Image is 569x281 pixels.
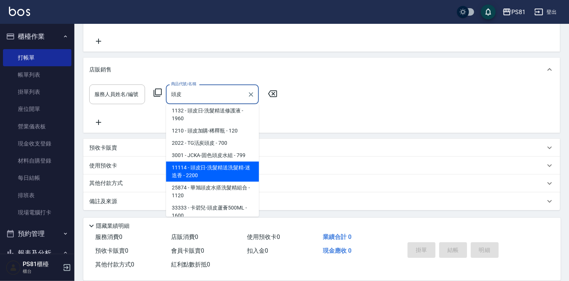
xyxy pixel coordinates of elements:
span: 紅利點數折抵 0 [171,261,210,268]
button: 預約管理 [3,224,71,243]
button: 登出 [531,5,560,19]
div: 備註及來源 [83,192,560,210]
p: 使用預收卡 [89,162,117,170]
a: 座位開單 [3,100,71,118]
a: 打帳單 [3,49,71,66]
div: 店販銷售 [83,58,560,82]
p: 備註及來源 [89,198,117,205]
span: 服務消費 0 [95,233,122,240]
a: 現金收支登錄 [3,135,71,152]
button: Clear [246,89,256,100]
a: 帳單列表 [3,66,71,83]
p: 預收卡販賣 [89,144,117,152]
img: Person [6,260,21,275]
span: 2022 - TG活炭頭皮 - 700 [166,137,259,149]
div: PS81 [511,7,525,17]
span: 預收卡販賣 0 [95,247,128,254]
p: 店販銷售 [89,66,112,74]
div: 預收卡販賣 [83,139,560,157]
span: 店販消費 0 [171,233,198,240]
button: save [481,4,496,19]
img: Logo [9,7,30,16]
span: 會員卡販賣 0 [171,247,204,254]
div: 使用預收卡 [83,157,560,175]
span: 3001 - JCKA-固色頭皮水組 - 799 [166,149,259,162]
span: 1210 - 頭皮加購-稀釋瓶 - 120 [166,125,259,137]
button: 櫃檯作業 [3,27,71,46]
a: 營業儀表板 [3,118,71,135]
a: 現場電腦打卡 [3,204,71,221]
span: 業績合計 0 [323,233,351,240]
span: 25874 - 華旭頭皮水搭洗髮精組合 - 1120 [166,182,259,202]
a: 掛單列表 [3,83,71,100]
h5: PS81櫃檯 [23,261,61,268]
span: 使用預收卡 0 [247,233,280,240]
a: 排班表 [3,187,71,204]
span: 扣入金 0 [247,247,268,254]
span: 33333 - 卡碧兒-頭皮蘆薈500ML - 1600 [166,202,259,222]
span: 11114 - 頭皮日-洗髮精送洗髮精-迷迭香 - 2200 [166,162,259,182]
a: 材料自購登錄 [3,152,71,169]
p: 其他付款方式 [89,179,126,188]
div: 其他付款方式 [83,175,560,192]
button: 報表及分析 [3,243,71,263]
p: 隱藏業績明細 [96,222,129,230]
span: 現金應收 0 [323,247,351,254]
span: 1132 - 頭皮日-洗髮精送修護液 - 1960 [166,105,259,125]
label: 商品代號/名稱 [171,81,196,87]
button: PS81 [499,4,528,20]
a: 每日結帳 [3,169,71,186]
span: 其他付款方式 0 [95,261,134,268]
p: 櫃台 [23,268,61,275]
